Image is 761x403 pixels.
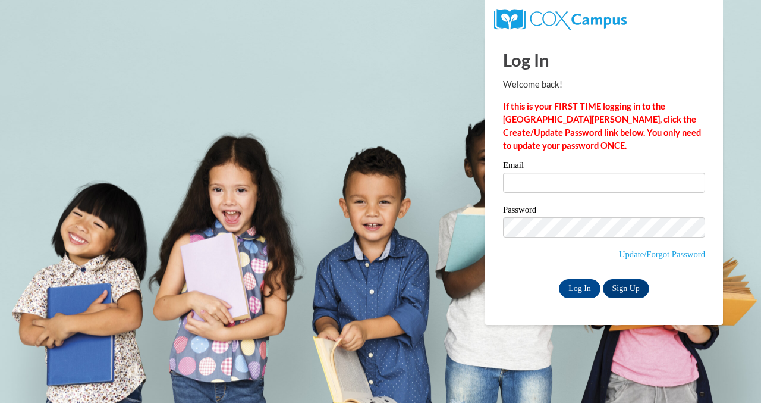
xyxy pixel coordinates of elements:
[503,48,705,72] h1: Log In
[503,78,705,91] p: Welcome back!
[619,249,705,259] a: Update/Forgot Password
[503,161,705,173] label: Email
[494,9,627,30] img: COX Campus
[503,101,701,151] strong: If this is your FIRST TIME logging in to the [GEOGRAPHIC_DATA][PERSON_NAME], click the Create/Upd...
[494,14,627,24] a: COX Campus
[603,279,649,298] a: Sign Up
[503,205,705,217] label: Password
[559,279,600,298] input: Log In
